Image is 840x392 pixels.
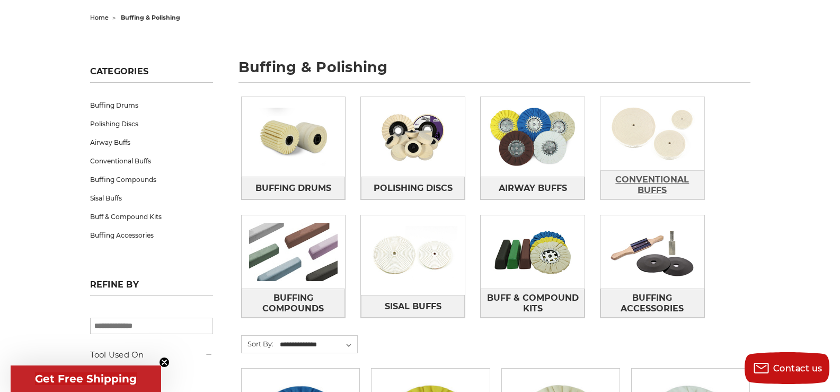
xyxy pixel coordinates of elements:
[242,177,346,199] a: Buffing Drums
[159,357,170,368] button: Close teaser
[90,189,213,207] a: Sisal Buffs
[481,177,585,199] a: Airway Buffs
[121,14,180,21] span: buffing & polishing
[90,226,213,245] a: Buffing Accessories
[90,170,213,189] a: Buffing Compounds
[600,289,704,318] a: Buffing Accessories
[90,96,213,115] a: Buffing Drums
[242,289,345,318] span: Buffing Compounds
[481,289,585,318] a: Buff & Compound Kits
[361,295,465,318] a: Sisal Buffs
[600,170,704,199] a: Conventional Buffs
[255,179,331,197] span: Buffing Drums
[374,179,453,197] span: Polishing Discs
[361,177,465,199] a: Polishing Discs
[361,100,465,173] img: Polishing Discs
[600,215,704,289] img: Buffing Accessories
[600,97,704,170] img: Conventional Buffs
[481,289,584,318] span: Buff & Compound Kits
[90,152,213,170] a: Conventional Buffs
[90,133,213,152] a: Airway Buffs
[242,100,346,173] img: Buffing Drums
[773,363,823,373] span: Contact us
[35,372,137,385] span: Get Free Shipping
[278,337,357,353] select: Sort By:
[242,215,346,289] img: Buffing Compounds
[90,280,213,296] h5: Refine by
[745,352,829,384] button: Contact us
[481,215,585,289] img: Buff & Compound Kits
[11,365,161,392] div: Get Free ShippingClose teaser
[90,207,213,226] a: Buff & Compound Kits
[385,298,441,316] span: Sisal Buffs
[90,349,213,361] h5: Tool Used On
[90,14,109,21] a: home
[481,100,585,173] img: Airway Buffs
[238,60,750,83] h1: buffing & polishing
[361,219,465,292] img: Sisal Buffs
[601,289,704,318] span: Buffing Accessories
[90,115,213,133] a: Polishing Discs
[601,171,704,199] span: Conventional Buffs
[242,289,346,318] a: Buffing Compounds
[499,179,567,197] span: Airway Buffs
[90,66,213,83] h5: Categories
[242,336,273,352] label: Sort By:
